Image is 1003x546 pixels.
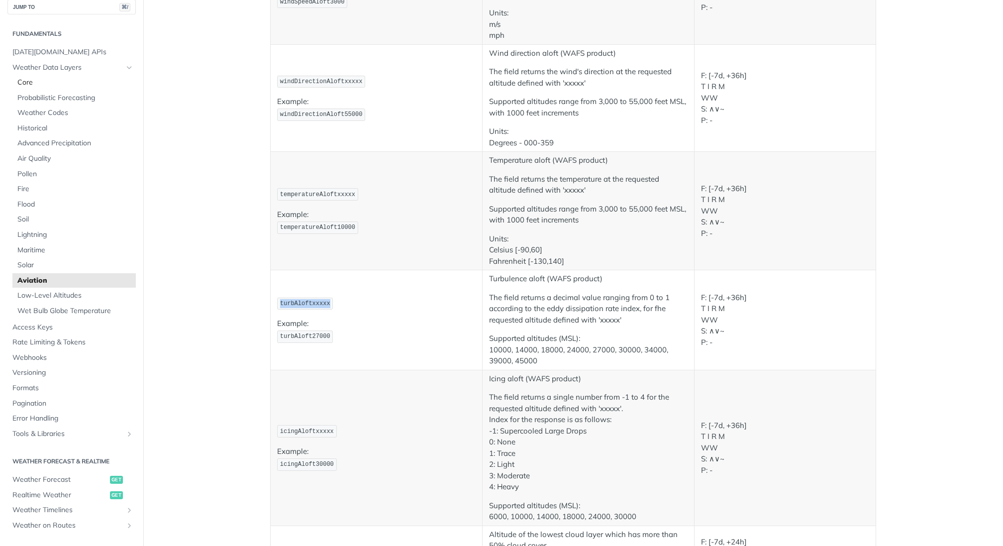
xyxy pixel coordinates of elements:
button: Show subpages for Weather on Routes [125,522,133,530]
a: Pollen [12,167,136,182]
a: Flood [12,197,136,212]
p: The field returns a single number from -1 to 4 for the requested altitude defined with 'xxxxx'. I... [489,392,688,493]
span: Weather Data Layers [12,63,123,73]
span: Rate Limiting & Tokens [12,337,133,347]
p: Supported altitudes (MSL): 6000, 10000, 14000, 18000, 24000, 30000 [489,500,688,523]
p: Units: Degrees - 000-359 [489,126,688,148]
span: Pollen [17,169,133,179]
span: Lightning [17,230,133,240]
a: Versioning [7,365,136,380]
p: Supported altitudes (MSL): 10000, 14000, 18000, 24000, 27000, 30000, 34000, 39000, 45000 [489,333,688,367]
span: Versioning [12,368,133,378]
span: Wet Bulb Globe Temperature [17,306,133,316]
h2: Fundamentals [7,29,136,38]
p: Supported altitudes range from 3,000 to 55,000 feet MSL, with 1000 feet increments [489,204,688,226]
a: Webhooks [7,350,136,365]
span: Core [17,78,133,88]
span: icingAloftxxxxx [280,428,334,435]
span: windDirectionAloft55000 [280,111,363,118]
p: F: [-7d, +36h] T I R M WW S: ∧∨~ P: - [701,70,869,126]
span: icingAloft30000 [280,461,334,468]
p: F: [-7d, +36h] T I R M WW S: ∧∨~ P: - [701,183,869,239]
span: Pagination [12,399,133,409]
a: Weather on RoutesShow subpages for Weather on Routes [7,518,136,533]
a: Soil [12,212,136,227]
p: F: [-7d, +36h] T I R M WW S: ∧∨~ P: - [701,420,869,476]
span: Air Quality [17,154,133,164]
span: Solar [17,260,133,270]
a: Formats [7,381,136,396]
span: Weather on Routes [12,521,123,531]
p: The field returns the wind's direction at the requested altitude defined with 'xxxxx' [489,66,688,89]
a: Pagination [7,396,136,411]
span: Aviation [17,276,133,286]
span: Weather Codes [17,108,133,118]
span: Access Keys [12,323,133,332]
a: [DATE][DOMAIN_NAME] APIs [7,45,136,60]
span: Soil [17,215,133,224]
p: Example: [277,209,476,234]
p: The field returns a decimal value ranging from 0 to 1 according to the eddy dissipation rate inde... [489,292,688,326]
span: turbAloftxxxxx [280,300,330,307]
p: Wind direction aloft (WAFS product) [489,48,688,59]
span: Error Handling [12,414,133,424]
a: Advanced Precipitation [12,136,136,151]
span: Formats [12,383,133,393]
a: Weather Codes [12,106,136,120]
p: F: [-7d, +36h] T I R M WW S: ∧∨~ P: - [701,292,869,348]
span: turbAloft27000 [280,333,330,340]
p: Example: [277,318,476,343]
p: Supported altitudes range from 3,000 to 55,000 feet MSL, with 1000 feet increments [489,96,688,118]
a: Realtime Weatherget [7,488,136,503]
a: Access Keys [7,320,136,335]
a: Historical [12,121,136,136]
span: Historical [17,123,133,133]
span: Fire [17,184,133,194]
span: [DATE][DOMAIN_NAME] APIs [12,47,133,57]
a: Maritime [12,243,136,258]
a: Wet Bulb Globe Temperature [12,304,136,319]
a: Error Handling [7,411,136,426]
span: temperatureAloft10000 [280,224,355,231]
span: Advanced Precipitation [17,138,133,148]
span: ⌘/ [119,3,130,11]
p: Example: [277,446,476,471]
a: Weather Data LayersHide subpages for Weather Data Layers [7,60,136,75]
p: Units: Celsius [-90,60] Fahrenheit [-130,140] [489,233,688,267]
a: Aviation [12,273,136,288]
span: Low-Level Altitudes [17,291,133,301]
span: get [110,491,123,499]
span: temperatureAloftxxxxx [280,191,355,198]
a: Weather Forecastget [7,472,136,487]
span: Realtime Weather [12,490,107,500]
a: Fire [12,182,136,197]
h2: Weather Forecast & realtime [7,457,136,466]
a: Air Quality [12,151,136,166]
span: windDirectionAloftxxxxx [280,78,363,85]
p: Temperature aloft (WAFS product) [489,155,688,166]
p: Example: [277,96,476,121]
span: Flood [17,200,133,210]
span: Weather Forecast [12,475,107,485]
button: Hide subpages for Weather Data Layers [125,64,133,72]
span: Tools & Libraries [12,429,123,439]
a: Low-Level Altitudes [12,288,136,303]
a: Weather TimelinesShow subpages for Weather Timelines [7,503,136,518]
span: Webhooks [12,353,133,363]
a: Tools & LibrariesShow subpages for Tools & Libraries [7,427,136,441]
a: Probabilistic Forecasting [12,91,136,106]
p: Icing aloft (WAFS product) [489,373,688,385]
span: Maritime [17,245,133,255]
a: Rate Limiting & Tokens [7,335,136,350]
span: Weather Timelines [12,505,123,515]
span: get [110,476,123,484]
a: Lightning [12,227,136,242]
a: Core [12,75,136,90]
span: Probabilistic Forecasting [17,93,133,103]
p: Turbulence aloft (WAFS product) [489,273,688,285]
p: Units: m/s mph [489,7,688,41]
button: Show subpages for Weather Timelines [125,506,133,514]
button: Show subpages for Tools & Libraries [125,430,133,438]
a: Solar [12,258,136,273]
p: The field returns the temperature at the requested altitude defined with 'xxxxx' [489,174,688,196]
